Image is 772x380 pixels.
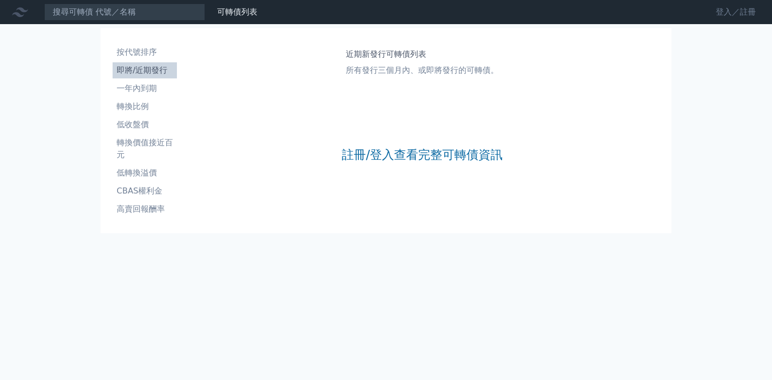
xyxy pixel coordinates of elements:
[113,62,177,78] a: 即將/近期發行
[113,183,177,199] a: CBAS權利金
[346,64,499,76] p: 所有發行三個月內、或即將發行的可轉債。
[113,167,177,179] li: 低轉換溢價
[113,135,177,163] a: 轉換價值接近百元
[113,185,177,197] li: CBAS權利金
[342,147,503,163] a: 註冊/登入查看完整可轉債資訊
[113,117,177,133] a: 低收盤價
[113,203,177,215] li: 高賣回報酬率
[113,201,177,217] a: 高賣回報酬率
[113,46,177,58] li: 按代號排序
[217,7,257,17] a: 可轉債列表
[113,44,177,60] a: 按代號排序
[708,4,764,20] a: 登入／註冊
[113,137,177,161] li: 轉換價值接近百元
[113,99,177,115] a: 轉換比例
[113,82,177,94] li: 一年內到期
[113,64,177,76] li: 即將/近期發行
[346,48,499,60] h1: 近期新發行可轉債列表
[113,119,177,131] li: 低收盤價
[113,101,177,113] li: 轉換比例
[113,80,177,97] a: 一年內到期
[113,165,177,181] a: 低轉換溢價
[44,4,205,21] input: 搜尋可轉債 代號／名稱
